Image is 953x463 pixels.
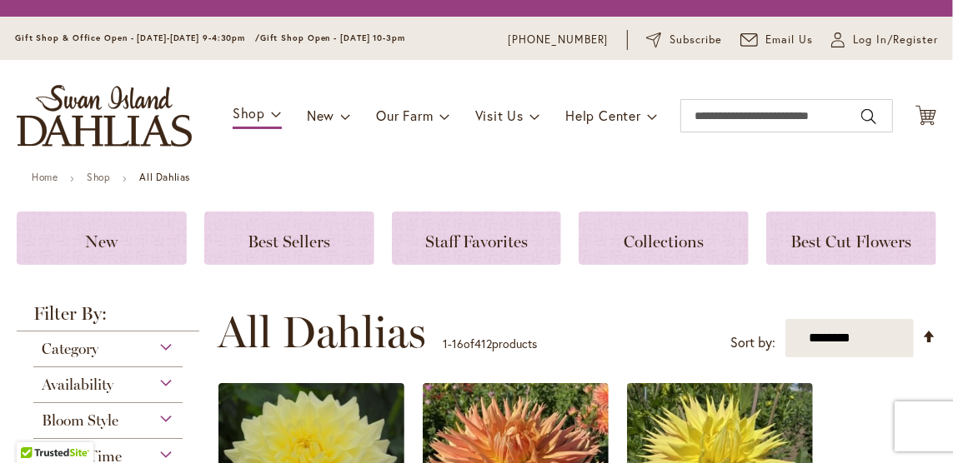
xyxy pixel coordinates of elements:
span: Gift Shop & Office Open - [DATE]-[DATE] 9-4:30pm / [15,32,260,43]
span: Help Center [565,107,641,124]
strong: Filter By: [17,305,199,331]
span: Log In/Register [853,32,938,48]
a: Log In/Register [831,32,938,48]
span: Staff Favorites [425,231,528,251]
span: Bloom Style [42,411,118,430]
span: Best Cut Flowers [791,231,912,251]
span: Shop [233,104,265,122]
span: Category [42,340,98,358]
a: Collections [579,212,749,265]
a: store logo [17,85,192,147]
p: - of products [443,331,537,357]
a: New [17,212,187,265]
a: Best Sellers [204,212,374,265]
a: Email Us [740,32,814,48]
a: Best Cut Flowers [766,212,936,265]
span: Subscribe [670,32,722,48]
span: Our Farm [376,107,433,124]
a: Home [32,171,58,183]
a: Staff Favorites [392,212,562,265]
span: New [85,231,118,251]
span: Email Us [766,32,814,48]
span: 412 [474,336,492,351]
span: Best Sellers [248,231,330,251]
span: Gift Shop Open - [DATE] 10-3pm [260,32,405,43]
label: Sort by: [730,327,775,358]
span: Collections [624,231,704,251]
button: Search [861,103,876,130]
span: New [307,107,334,124]
a: [PHONE_NUMBER] [508,32,609,48]
iframe: Launch Accessibility Center [13,404,59,451]
a: Shop [87,171,110,183]
span: Visit Us [475,107,524,124]
strong: All Dahlias [139,171,190,183]
span: 1 [443,336,448,351]
span: 16 [452,336,464,351]
a: Subscribe [646,32,722,48]
span: All Dahlias [218,307,426,357]
span: Availability [42,376,113,394]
